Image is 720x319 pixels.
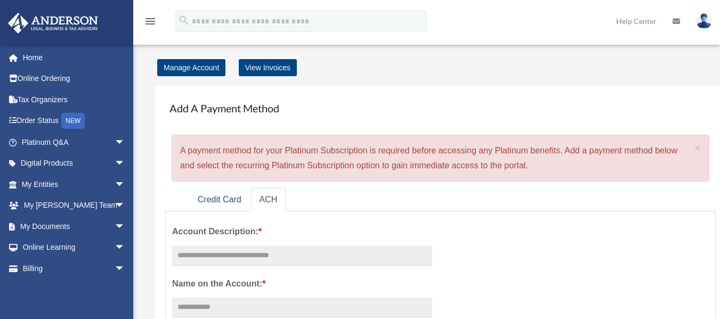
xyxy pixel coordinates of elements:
[694,142,701,154] span: ×
[5,13,101,34] img: Anderson Advisors Platinum Portal
[144,15,157,28] i: menu
[696,13,712,29] img: User Pic
[7,174,141,195] a: My Entitiesarrow_drop_down
[165,96,716,120] h4: Add A Payment Method
[157,59,225,76] a: Manage Account
[7,237,141,258] a: Online Learningarrow_drop_down
[7,132,141,153] a: Platinum Q&Aarrow_drop_down
[115,216,136,238] span: arrow_drop_down
[115,153,136,175] span: arrow_drop_down
[7,110,141,132] a: Order StatusNEW
[239,59,297,76] a: View Invoices
[7,258,141,279] a: Billingarrow_drop_down
[115,132,136,153] span: arrow_drop_down
[15,279,141,301] a: Open Invoices
[694,142,701,153] button: Close
[172,276,432,291] label: Name on the Account:
[61,113,85,129] div: NEW
[7,216,141,237] a: My Documentsarrow_drop_down
[178,14,190,26] i: search
[251,188,286,212] a: ACH
[115,174,136,195] span: arrow_drop_down
[7,47,141,68] a: Home
[172,135,709,182] div: A payment method for your Platinum Subscription is required before accessing any Platinum benefit...
[7,195,141,216] a: My [PERSON_NAME] Teamarrow_drop_down
[115,195,136,217] span: arrow_drop_down
[172,224,432,239] label: Account Description:
[115,237,136,259] span: arrow_drop_down
[7,153,141,174] a: Digital Productsarrow_drop_down
[144,19,157,28] a: menu
[189,188,250,212] a: Credit Card
[7,89,141,110] a: Tax Organizers
[115,258,136,280] span: arrow_drop_down
[7,68,141,89] a: Online Ordering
